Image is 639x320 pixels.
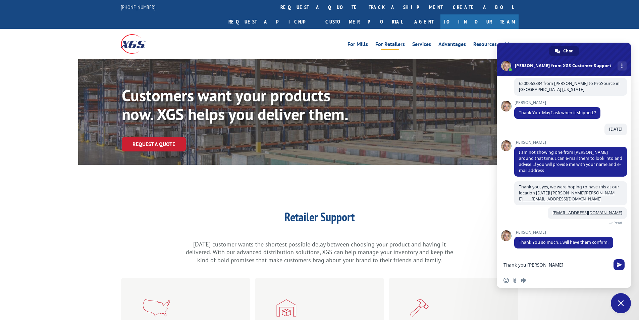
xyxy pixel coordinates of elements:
[320,14,408,29] a: Customer Portal
[121,4,156,10] a: [PHONE_NUMBER]
[519,149,622,173] span: I am not showing one from [PERSON_NAME] around that time. I can e-mail them to look into and advi...
[519,184,619,202] span: Thank you, yes, we were hoping to have this at our location [DATE]! [PERSON_NAME]
[503,262,609,268] textarea: Compose your message...
[504,42,519,49] a: About
[185,211,454,226] h1: Retailer Support
[410,299,429,317] img: XGS_Icon_Installers_Red
[514,100,600,105] span: [PERSON_NAME]
[438,42,466,49] a: Advantages
[519,81,620,92] span: 6200063884 from [PERSON_NAME] to ProSource in [GEOGRAPHIC_DATA] [US_STATE]
[614,221,622,225] span: Read
[375,42,405,49] a: For Retailers
[223,14,320,29] a: Request a pickup
[514,230,613,235] span: [PERSON_NAME]
[514,140,627,145] span: [PERSON_NAME]
[611,293,631,313] div: Close chat
[563,46,573,56] span: Chat
[614,259,625,270] span: Send
[408,14,440,29] a: Agent
[609,126,622,132] span: [DATE]
[519,110,596,116] span: Thank You. May I ask when it shipped.?
[519,239,608,245] span: Thank You so much. I will have them confirm.
[519,190,615,202] a: [PERSON_NAME].........[EMAIL_ADDRESS][DOMAIN_NAME]
[512,278,518,283] span: Send a file
[503,278,509,283] span: Insert an emoji
[122,137,186,151] a: Request a Quote
[473,42,497,49] a: Resources
[549,46,579,56] div: Chat
[618,61,627,71] div: More channels
[122,86,362,124] p: Customers want your products now. XGS helps you deliver them.
[412,42,431,49] a: Services
[143,299,170,317] img: xgs-icon-nationwide-reach-red
[276,299,297,317] img: XGS_Icon_SMBFlooringRetailer_Red
[440,14,519,29] a: Join Our Team
[552,210,622,216] a: [EMAIL_ADDRESS][DOMAIN_NAME]
[521,278,526,283] span: Audio message
[185,240,454,264] p: [DATE] customer wants the shortest possible delay between choosing your product and having it del...
[348,42,368,49] a: For Mills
